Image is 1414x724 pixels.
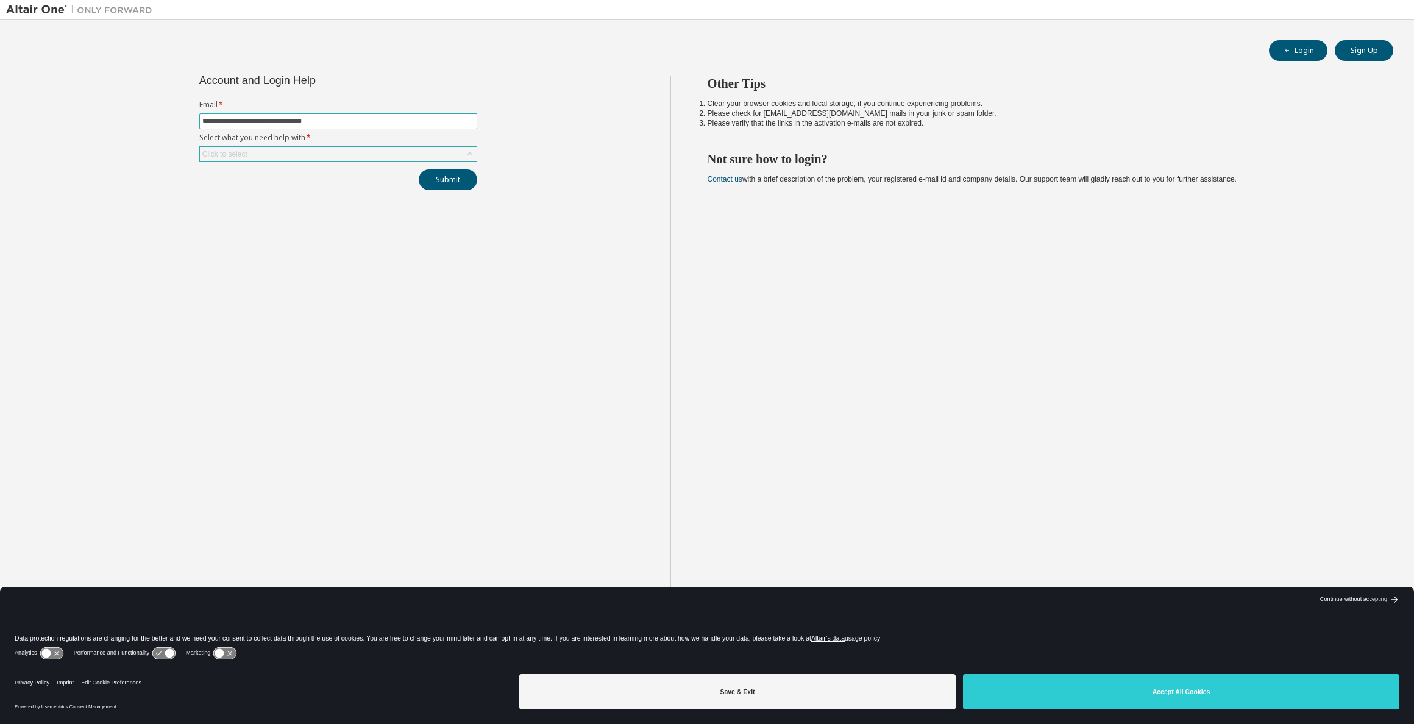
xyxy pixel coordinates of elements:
[419,169,477,190] button: Submit
[708,108,1372,118] li: Please check for [EMAIL_ADDRESS][DOMAIN_NAME] mails in your junk or spam folder.
[199,133,477,143] label: Select what you need help with
[708,99,1372,108] li: Clear your browser cookies and local storage, if you continue experiencing problems.
[708,175,1237,183] span: with a brief description of the problem, your registered e-mail id and company details. Our suppo...
[708,118,1372,128] li: Please verify that the links in the activation e-mails are not expired.
[1335,40,1393,61] button: Sign Up
[6,4,158,16] img: Altair One
[202,149,247,159] div: Click to select
[199,100,477,110] label: Email
[1269,40,1327,61] button: Login
[708,151,1372,167] h2: Not sure how to login?
[708,175,742,183] a: Contact us
[708,76,1372,91] h2: Other Tips
[199,76,422,85] div: Account and Login Help
[200,147,477,161] div: Click to select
